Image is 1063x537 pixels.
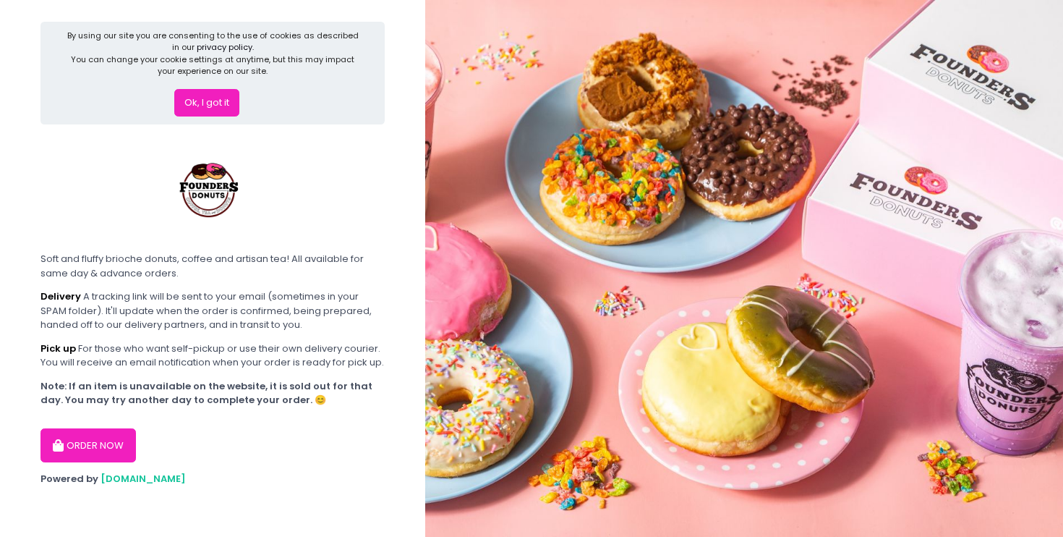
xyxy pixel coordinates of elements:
div: By using our site you are consenting to the use of cookies as described in our You can change you... [65,30,361,77]
a: privacy policy. [197,41,254,53]
div: Soft and fluffy brioche donuts, coffee and artisan tea! All available for same day & advance orders. [40,252,385,280]
div: For those who want self-pickup or use their own delivery courier. You will receive an email notif... [40,342,385,370]
div: Powered by [40,472,385,486]
div: Note: If an item is unavailable on the website, it is sold out for that day. You may try another ... [40,379,385,407]
div: A tracking link will be sent to your email (sometimes in your SPAM folder). It'll update when the... [40,289,385,332]
b: Delivery [40,289,81,303]
button: Ok, I got it [174,89,239,117]
button: ORDER NOW [40,428,136,463]
b: Pick up [40,342,76,355]
a: [DOMAIN_NAME] [101,472,186,486]
img: Founders Donuts [156,134,265,242]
